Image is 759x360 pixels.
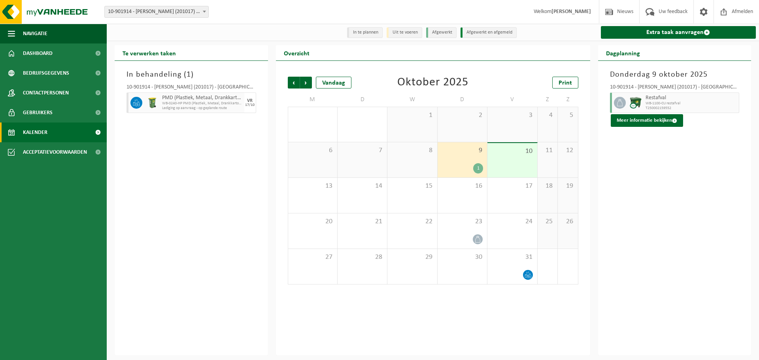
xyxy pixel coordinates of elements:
[276,45,317,60] h2: Overzicht
[292,217,333,226] span: 20
[442,182,483,190] span: 16
[426,27,457,38] li: Afgewerkt
[542,182,553,190] span: 18
[610,69,740,81] h3: Donderdag 9 oktober 2025
[23,142,87,162] span: Acceptatievoorwaarden
[162,106,242,111] span: Lediging op aanvraag - op geplande route
[162,101,242,106] span: WB-0240-HP PMD (Plastiek, Metaal, Drankkartons) (bedrijven)
[558,92,578,107] td: Z
[391,253,433,262] span: 29
[487,92,537,107] td: V
[559,80,572,86] span: Print
[387,27,422,38] li: Uit te voeren
[347,27,383,38] li: In te plannen
[342,217,383,226] span: 21
[292,146,333,155] span: 6
[316,77,351,89] div: Vandaag
[115,45,184,60] h2: Te verwerken taken
[542,217,553,226] span: 25
[387,92,437,107] td: W
[391,217,433,226] span: 22
[247,98,253,103] div: VR
[23,63,69,83] span: Bedrijfsgegevens
[551,9,591,15] strong: [PERSON_NAME]
[562,111,574,120] span: 5
[391,146,433,155] span: 8
[646,106,737,111] span: T250002159552
[105,6,208,17] span: 10-901914 - AVA AALST (201017) - AALST
[491,253,533,262] span: 31
[23,83,69,103] span: Contactpersonen
[598,45,648,60] h2: Dagplanning
[292,253,333,262] span: 27
[538,92,558,107] td: Z
[438,92,487,107] td: D
[23,43,53,63] span: Dashboard
[342,146,383,155] span: 7
[23,24,47,43] span: Navigatie
[245,103,255,107] div: 17/10
[342,253,383,262] span: 28
[601,26,756,39] a: Extra taak aanvragen
[23,123,47,142] span: Kalender
[391,111,433,120] span: 1
[162,95,242,101] span: PMD (Plastiek, Metaal, Drankkartons) (bedrijven)
[542,111,553,120] span: 4
[442,253,483,262] span: 30
[542,146,553,155] span: 11
[562,217,574,226] span: 26
[391,182,433,190] span: 15
[288,92,338,107] td: M
[646,101,737,106] span: WB-1100-CU restafval
[338,92,387,107] td: D
[461,27,517,38] li: Afgewerkt en afgemeld
[562,182,574,190] span: 19
[473,163,483,173] div: 1
[630,97,642,109] img: WB-1100-CU
[610,85,740,92] div: 10-901914 - [PERSON_NAME] (201017) - [GEOGRAPHIC_DATA]
[187,71,191,79] span: 1
[300,77,312,89] span: Volgende
[562,146,574,155] span: 12
[552,77,578,89] a: Print
[126,69,256,81] h3: In behandeling ( )
[292,182,333,190] span: 13
[146,97,158,109] img: WB-0240-HPE-GN-50
[23,103,53,123] span: Gebruikers
[491,147,533,156] span: 10
[442,146,483,155] span: 9
[611,114,683,127] button: Meer informatie bekijken
[288,77,300,89] span: Vorige
[126,85,256,92] div: 10-901914 - [PERSON_NAME] (201017) - [GEOGRAPHIC_DATA]
[342,182,383,190] span: 14
[397,77,468,89] div: Oktober 2025
[646,95,737,101] span: Restafval
[442,111,483,120] span: 2
[442,217,483,226] span: 23
[491,217,533,226] span: 24
[491,111,533,120] span: 3
[104,6,209,18] span: 10-901914 - AVA AALST (201017) - AALST
[491,182,533,190] span: 17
